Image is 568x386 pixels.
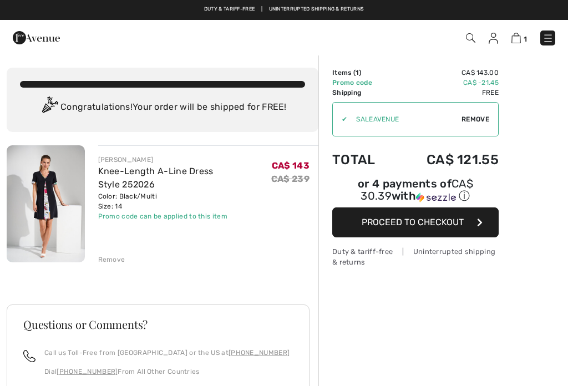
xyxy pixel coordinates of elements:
[394,141,499,179] td: CA$ 121.55
[44,367,290,377] p: Dial From All Other Countries
[356,69,359,77] span: 1
[272,160,310,171] span: CA$ 143
[271,174,310,184] s: CA$ 239
[416,192,456,202] img: Sezzle
[333,114,347,124] div: ✔
[466,33,475,43] img: Search
[461,114,489,124] span: Remove
[347,103,461,136] input: Promo code
[57,368,118,375] a: [PHONE_NUMBER]
[23,350,35,362] img: call
[332,246,499,267] div: Duty & tariff-free | Uninterrupted shipping & returns
[98,191,271,211] div: Color: Black/Multi Size: 14
[394,68,499,78] td: CA$ 143.00
[332,179,499,204] div: or 4 payments of with
[361,177,473,202] span: CA$ 30.39
[332,179,499,207] div: or 4 payments ofCA$ 30.39withSezzle Click to learn more about Sezzle
[524,35,527,43] span: 1
[332,141,394,179] td: Total
[332,78,394,88] td: Promo code
[332,207,499,237] button: Proceed to Checkout
[362,217,464,227] span: Proceed to Checkout
[511,33,521,43] img: Shopping Bag
[23,319,293,330] h3: Questions or Comments?
[98,211,271,221] div: Promo code can be applied to this item
[229,349,290,357] a: [PHONE_NUMBER]
[98,255,125,265] div: Remove
[332,88,394,98] td: Shipping
[44,348,290,358] p: Call us Toll-Free from [GEOGRAPHIC_DATA] or the US at
[332,68,394,78] td: Items ( )
[542,33,554,44] img: Menu
[13,32,60,42] a: 1ère Avenue
[511,31,527,44] a: 1
[38,96,60,119] img: Congratulation2.svg
[7,145,85,262] img: Knee-Length A-Line Dress Style 252026
[13,27,60,49] img: 1ère Avenue
[394,78,499,88] td: CA$ -21.45
[394,88,499,98] td: Free
[20,96,305,119] div: Congratulations! Your order will be shipped for FREE!
[98,166,214,190] a: Knee-Length A-Line Dress Style 252026
[98,155,271,165] div: [PERSON_NAME]
[489,33,498,44] img: My Info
